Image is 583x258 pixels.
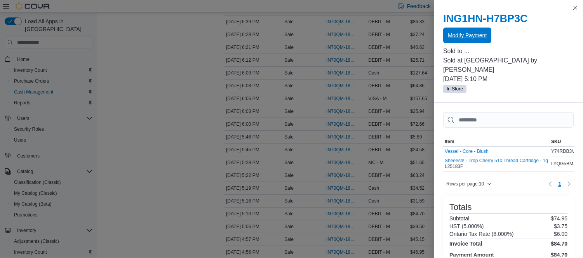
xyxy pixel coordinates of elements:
span: In Store [447,85,463,92]
ul: Pagination for table: MemoryTable from EuiInMemoryTable [555,178,564,190]
h6: Subtotal [449,215,469,222]
h6: HST (5.000%) [449,223,484,229]
button: SKU [550,137,578,146]
button: Rows per page:10 [443,179,495,189]
span: Rows per page : 10 [446,181,484,187]
span: Item [445,139,454,145]
span: SKU [551,139,561,145]
h3: Totals [449,203,472,212]
button: Modify Payment [443,28,491,43]
h4: Invoice Total [449,241,482,247]
button: Previous page [546,179,555,189]
span: Modify Payment [448,31,487,39]
p: $74.95 [551,215,567,222]
button: Vessel - Core - Blush [445,149,489,154]
span: LYQG5BMZ [551,161,576,167]
button: Sheeesh! - Trop Cherry 510 Thread Cartridge - 1g [445,158,548,163]
p: [DATE] 5:10 PM [443,74,574,84]
button: Page 1 of 1 [555,178,564,190]
button: Close this dialog [571,3,580,12]
span: In Store [443,85,466,93]
button: Item [443,137,550,146]
h6: Ontario Tax Rate (8.000%) [449,231,514,237]
p: $6.00 [554,231,567,237]
p: Sold at [GEOGRAPHIC_DATA] by [PERSON_NAME] [443,56,574,74]
p: Sold to ... [443,47,574,56]
h4: Payment Amount [449,252,494,258]
div: L25183F [445,158,548,170]
nav: Pagination for table: MemoryTable from EuiInMemoryTable [546,178,574,190]
button: Next page [564,179,574,189]
h4: $84.70 [551,252,567,258]
input: This is a search bar. As you type, the results lower in the page will automatically filter. [443,112,574,128]
h4: $84.70 [551,241,567,247]
h2: ING1HN-H7BP3C [443,12,574,25]
p: $3.75 [554,223,567,229]
span: 1 [558,180,561,188]
span: Y74RDB3V [551,148,575,154]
